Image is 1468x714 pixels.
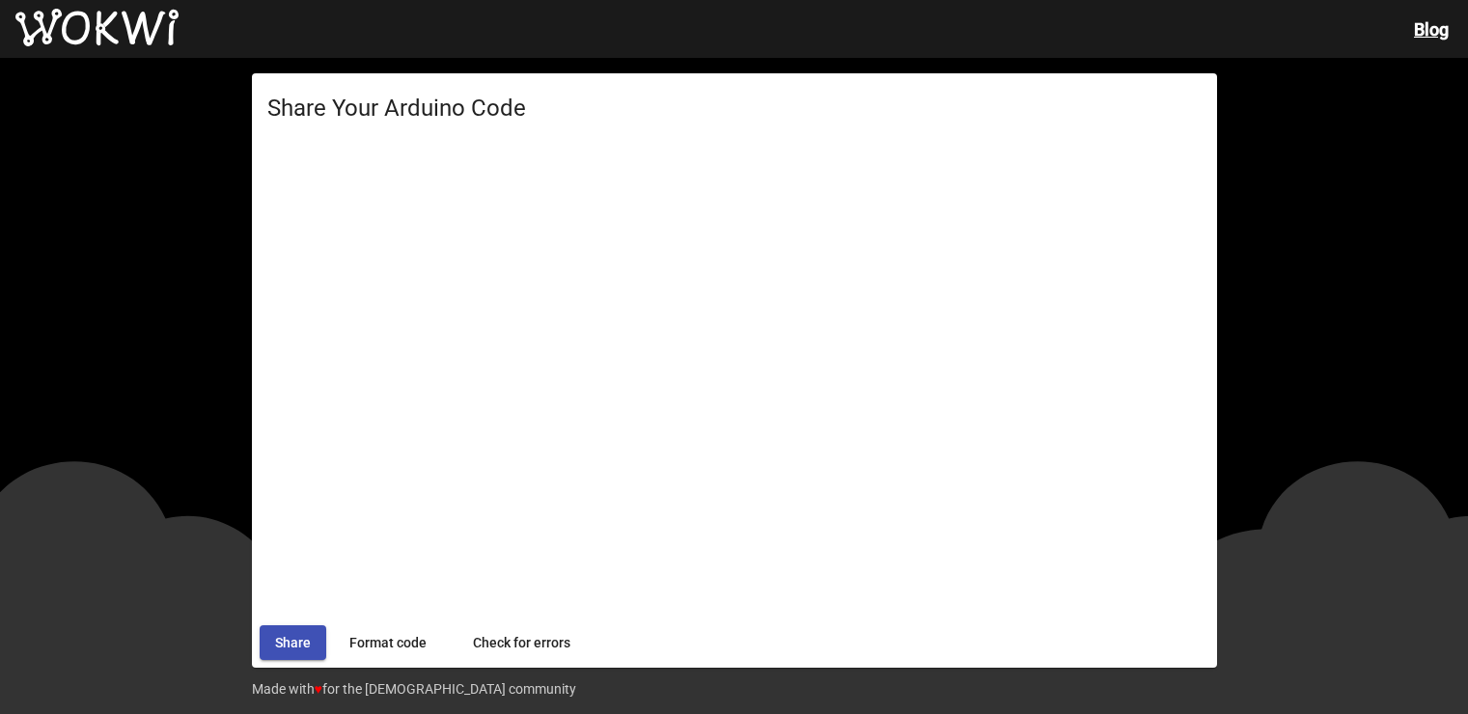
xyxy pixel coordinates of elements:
[473,635,570,650] span: Check for errors
[267,89,1202,127] h1: Share Your Arduino Code
[315,681,322,697] span: ♥
[334,625,442,660] button: Format code
[260,625,326,660] button: Share
[15,9,179,47] img: Wokwi
[457,625,586,660] button: Check for errors
[349,635,427,650] span: Format code
[252,681,1217,697] p: Made with for the [DEMOGRAPHIC_DATA] community
[1414,19,1449,40] a: Blog
[275,635,311,650] span: Share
